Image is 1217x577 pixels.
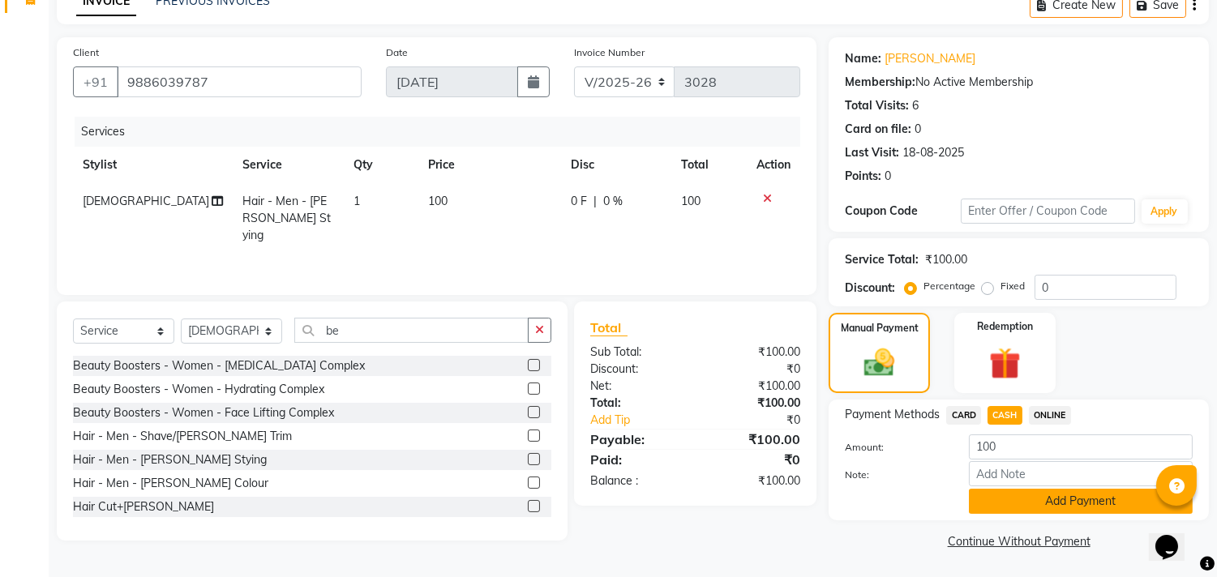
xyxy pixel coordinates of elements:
th: Total [671,147,747,183]
div: ₹100.00 [696,344,813,361]
span: 0 % [603,193,623,210]
label: Manual Payment [841,321,919,336]
div: Beauty Boosters - Women - Hydrating Complex [73,381,324,398]
a: [PERSON_NAME] [885,50,975,67]
span: | [594,193,597,210]
div: Beauty Boosters - Women - [MEDICAL_DATA] Complex [73,357,365,374]
div: ₹100.00 [696,472,813,489]
input: Add Note [969,461,1193,486]
div: Name: [845,50,881,67]
span: CARD [946,406,981,425]
th: Service [233,147,344,183]
th: Disc [561,147,671,183]
div: Balance : [578,472,696,489]
div: Last Visit: [845,144,899,161]
div: Discount: [578,361,696,378]
div: Discount: [845,280,895,297]
div: ₹100.00 [696,430,813,449]
div: Hair Cut+[PERSON_NAME] [73,498,214,515]
div: Services [75,117,812,147]
div: ₹0 [696,361,813,378]
button: Apply [1142,199,1188,224]
span: Hair - Men - [PERSON_NAME] Stying [242,194,331,242]
label: Amount: [833,440,957,455]
label: Note: [833,468,957,482]
input: Enter Offer / Coupon Code [961,199,1134,224]
button: Add Payment [969,489,1193,514]
a: Add Tip [578,412,715,429]
div: No Active Membership [845,74,1193,91]
span: Payment Methods [845,406,940,423]
div: ₹100.00 [696,378,813,395]
label: Fixed [1001,279,1025,293]
span: Total [590,319,628,336]
span: [DEMOGRAPHIC_DATA] [83,194,209,208]
div: Payable: [578,430,696,449]
div: 6 [912,97,919,114]
img: _gift.svg [979,344,1031,383]
span: CASH [988,406,1022,425]
input: Search or Scan [294,318,529,343]
span: 1 [354,194,360,208]
div: Beauty Boosters - Women - Face Lifting Complex [73,404,334,421]
label: Redemption [977,319,1033,334]
div: Sub Total: [578,344,696,361]
span: ONLINE [1029,406,1071,425]
div: Total Visits: [845,97,909,114]
label: Invoice Number [574,45,645,60]
div: Hair - Men - Shave/[PERSON_NAME] Trim [73,428,292,445]
div: Coupon Code [845,203,961,220]
img: _cash.svg [855,345,903,380]
div: Total: [578,395,696,412]
input: Amount [969,434,1193,459]
iframe: chat widget [1149,512,1201,561]
div: Paid: [578,450,696,469]
input: Search by Name/Mobile/Email/Code [117,66,362,97]
span: 100 [681,194,701,208]
div: Service Total: [845,251,919,268]
span: 100 [428,194,448,208]
span: 0 F [571,193,587,210]
label: Date [386,45,408,60]
div: Hair - Men - [PERSON_NAME] Stying [73,451,267,468]
div: Card on file: [845,121,911,138]
button: +91 [73,66,118,97]
div: Membership: [845,74,915,91]
div: 18-08-2025 [902,144,964,161]
div: ₹100.00 [696,395,813,412]
div: Hair - Men - [PERSON_NAME] Colour [73,475,268,492]
th: Stylist [73,147,233,183]
th: Price [418,147,562,183]
label: Client [73,45,99,60]
div: ₹100.00 [925,251,967,268]
label: Percentage [923,279,975,293]
th: Action [747,147,800,183]
a: Continue Without Payment [832,533,1206,550]
div: Points: [845,168,881,185]
div: ₹0 [696,450,813,469]
div: ₹0 [715,412,813,429]
th: Qty [344,147,418,183]
div: 0 [885,168,891,185]
div: 0 [915,121,921,138]
div: Net: [578,378,696,395]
